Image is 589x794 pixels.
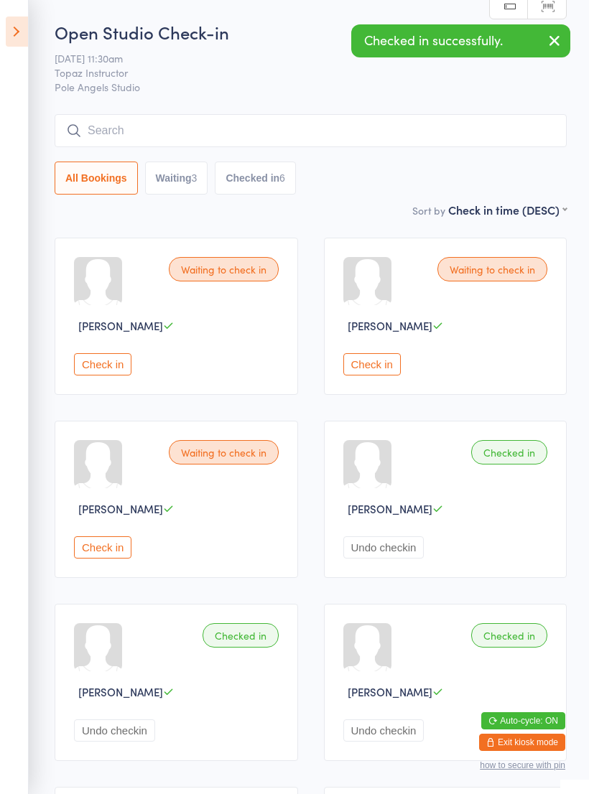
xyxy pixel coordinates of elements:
[343,353,401,375] button: Check in
[203,623,279,648] div: Checked in
[74,536,131,559] button: Check in
[351,24,570,57] div: Checked in successfully.
[215,162,296,195] button: Checked in6
[169,440,279,464] div: Waiting to check in
[343,719,425,742] button: Undo checkin
[348,318,432,333] span: [PERSON_NAME]
[437,257,547,281] div: Waiting to check in
[448,202,567,218] div: Check in time (DESC)
[480,760,565,770] button: how to secure with pin
[481,712,565,729] button: Auto-cycle: ON
[412,203,445,218] label: Sort by
[55,51,544,65] span: [DATE] 11:30am
[55,80,567,94] span: Pole Angels Studio
[348,684,432,699] span: [PERSON_NAME]
[55,114,567,147] input: Search
[145,162,208,195] button: Waiting3
[74,719,155,742] button: Undo checkin
[78,684,163,699] span: [PERSON_NAME]
[78,501,163,516] span: [PERSON_NAME]
[471,623,547,648] div: Checked in
[55,65,544,80] span: Topaz Instructor
[471,440,547,464] div: Checked in
[192,172,198,184] div: 3
[74,353,131,375] button: Check in
[55,162,138,195] button: All Bookings
[78,318,163,333] span: [PERSON_NAME]
[279,172,285,184] div: 6
[343,536,425,559] button: Undo checkin
[169,257,279,281] div: Waiting to check in
[55,20,567,44] h2: Open Studio Check-in
[479,734,565,751] button: Exit kiosk mode
[348,501,432,516] span: [PERSON_NAME]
